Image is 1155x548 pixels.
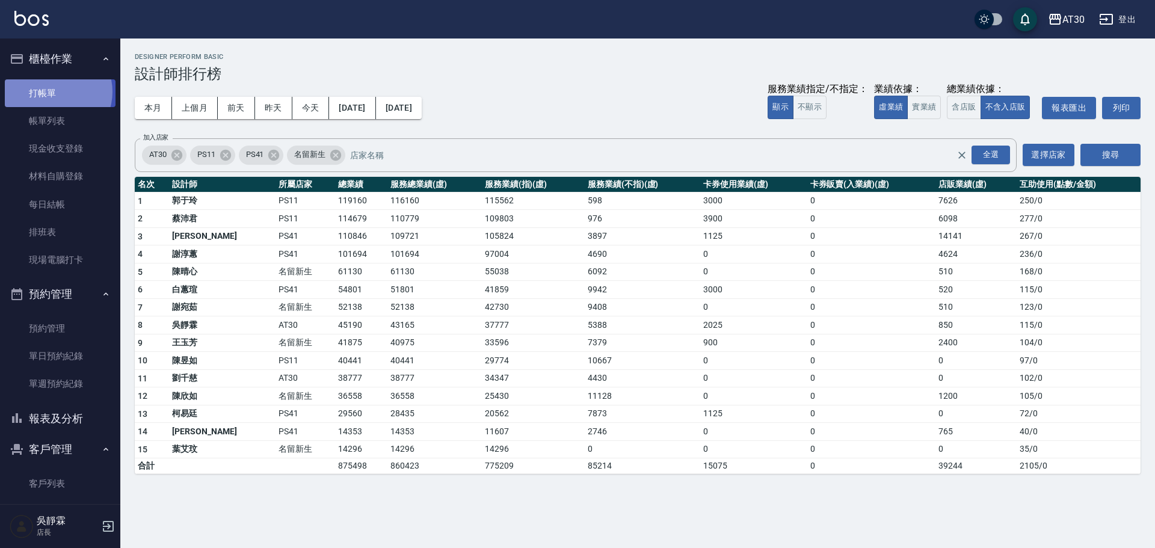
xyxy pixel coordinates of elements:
[482,423,585,441] td: 11607
[935,298,1017,316] td: 510
[5,370,115,398] a: 單週預約紀錄
[335,352,387,370] td: 40441
[482,316,585,334] td: 37777
[482,177,585,192] th: 服務業績(指)(虛)
[169,316,276,334] td: 吳靜霖
[482,263,585,281] td: 55038
[335,387,387,405] td: 36558
[169,387,276,405] td: 陳欣如
[700,316,807,334] td: 2025
[1043,7,1089,32] button: AT30
[700,458,807,474] td: 15075
[1017,227,1141,245] td: 267 / 0
[793,96,827,119] button: 不顯示
[276,334,335,352] td: 名留新生
[376,97,422,119] button: [DATE]
[276,192,335,210] td: PS11
[169,298,276,316] td: 謝宛茹
[138,249,143,259] span: 4
[169,281,276,299] td: 白蕙瑄
[138,356,148,365] span: 10
[807,192,935,210] td: 0
[969,143,1012,167] button: Open
[935,387,1017,405] td: 1200
[138,320,143,330] span: 8
[335,369,387,387] td: 38777
[276,210,335,228] td: PS11
[347,144,978,165] input: 店家名稱
[807,210,935,228] td: 0
[768,83,868,96] div: 服務業績指定/不指定：
[387,281,481,299] td: 51801
[138,196,143,206] span: 1
[935,227,1017,245] td: 14141
[335,245,387,263] td: 101694
[1017,281,1141,299] td: 115 / 0
[1017,440,1141,458] td: 35 / 0
[947,83,1036,96] div: 總業績依據：
[482,192,585,210] td: 115562
[190,146,235,165] div: PS11
[5,246,115,274] a: 現場電腦打卡
[1017,405,1141,423] td: 72 / 0
[585,387,700,405] td: 11128
[276,298,335,316] td: 名留新生
[700,369,807,387] td: 0
[169,423,276,441] td: [PERSON_NAME]
[138,338,143,348] span: 9
[190,149,223,161] span: PS11
[387,405,481,423] td: 28435
[482,245,585,263] td: 97004
[482,387,585,405] td: 25430
[138,445,148,454] span: 15
[482,440,585,458] td: 14296
[935,423,1017,441] td: 765
[387,177,481,192] th: 服務總業績(虛)
[807,177,935,192] th: 卡券販賣(入業績)(虛)
[276,369,335,387] td: AT30
[5,279,115,310] button: 預約管理
[387,369,481,387] td: 38777
[807,263,935,281] td: 0
[387,210,481,228] td: 110779
[138,374,148,383] span: 11
[135,177,169,192] th: 名次
[276,227,335,245] td: PS41
[1094,8,1141,31] button: 登出
[335,192,387,210] td: 119160
[935,440,1017,458] td: 0
[700,263,807,281] td: 0
[1042,97,1096,119] button: 報表匯出
[5,43,115,75] button: 櫃檯作業
[387,298,481,316] td: 52138
[135,53,1141,61] h2: Designer Perform Basic
[700,387,807,405] td: 0
[585,458,700,474] td: 85214
[169,369,276,387] td: 劉千慈
[585,245,700,263] td: 4690
[935,352,1017,370] td: 0
[1017,334,1141,352] td: 104 / 0
[585,334,700,352] td: 7379
[276,281,335,299] td: PS41
[169,177,276,192] th: 設計師
[935,334,1017,352] td: 2400
[1017,316,1141,334] td: 115 / 0
[807,369,935,387] td: 0
[482,298,585,316] td: 42730
[807,281,935,299] td: 0
[14,11,49,26] img: Logo
[1023,144,1074,166] button: 選擇店家
[5,342,115,370] a: 單日預約紀錄
[700,298,807,316] td: 0
[37,515,98,527] h5: 吳靜霖
[135,177,1141,475] table: a dense table
[169,352,276,370] td: 陳昱如
[218,97,255,119] button: 前天
[138,409,148,419] span: 13
[874,83,941,96] div: 業績依據：
[935,281,1017,299] td: 520
[585,352,700,370] td: 10667
[169,263,276,281] td: 陳晴心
